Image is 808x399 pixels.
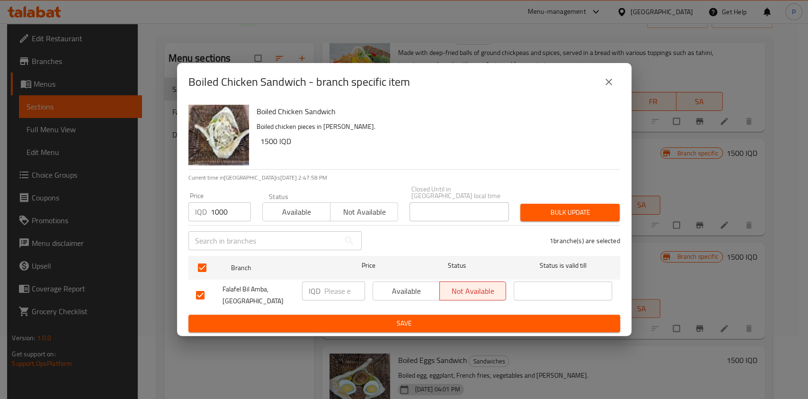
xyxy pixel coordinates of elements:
[260,135,613,148] h6: 1500 IQD
[188,74,410,90] h2: Boiled Chicken Sandwich - branch specific item
[444,284,503,298] span: Not available
[211,202,251,221] input: Please enter price
[334,205,394,219] span: Not available
[188,105,249,165] img: Boiled Chicken Sandwich
[262,202,330,221] button: Available
[373,281,440,300] button: Available
[439,281,506,300] button: Not available
[597,71,620,93] button: close
[196,317,613,329] span: Save
[520,204,620,221] button: Bulk update
[514,260,612,272] span: Status is valid till
[550,236,620,245] p: 1 branche(s) are selected
[528,207,612,218] span: Bulk update
[231,262,329,274] span: Branch
[257,121,613,133] p: Boiled chicken pieces in [PERSON_NAME].
[330,202,398,221] button: Not available
[337,260,400,272] span: Price
[309,285,320,297] p: IQD
[408,260,506,272] span: Status
[188,231,340,250] input: Search in branches
[195,206,207,218] p: IQD
[324,281,365,300] input: Please enter price
[377,284,436,298] span: Available
[188,315,620,332] button: Save
[222,283,294,307] span: Falafel Bil Amba, [GEOGRAPHIC_DATA]
[266,205,327,219] span: Available
[188,173,620,182] p: Current time in [GEOGRAPHIC_DATA] is [DATE] 2:47:58 PM
[257,105,613,118] h6: Boiled Chicken Sandwich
